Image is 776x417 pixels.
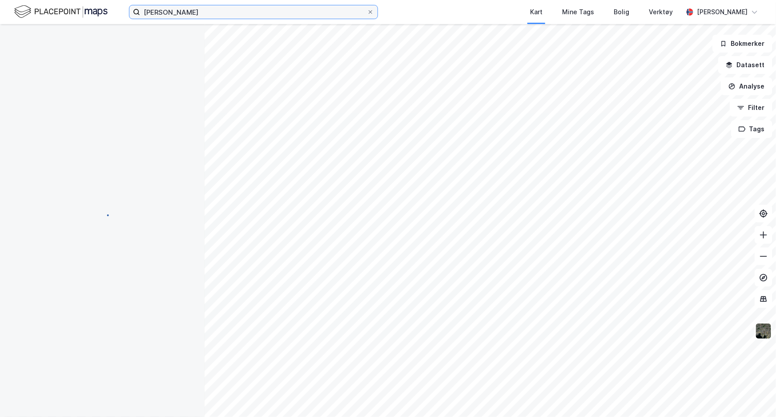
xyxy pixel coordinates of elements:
[530,7,543,17] div: Kart
[140,5,367,19] input: Søk på adresse, matrikkel, gårdeiere, leietakere eller personer
[95,208,109,223] img: spinner.a6d8c91a73a9ac5275cf975e30b51cfb.svg
[730,99,772,117] button: Filter
[14,4,108,20] img: logo.f888ab2527a4732fd821a326f86c7f29.svg
[718,56,772,74] button: Datasett
[697,7,748,17] div: [PERSON_NAME]
[731,120,772,138] button: Tags
[721,77,772,95] button: Analyse
[712,35,772,53] button: Bokmerker
[755,323,772,340] img: 9k=
[614,7,629,17] div: Bolig
[562,7,594,17] div: Mine Tags
[732,374,776,417] div: Kontrollprogram for chat
[732,374,776,417] iframe: Chat Widget
[649,7,673,17] div: Verktøy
